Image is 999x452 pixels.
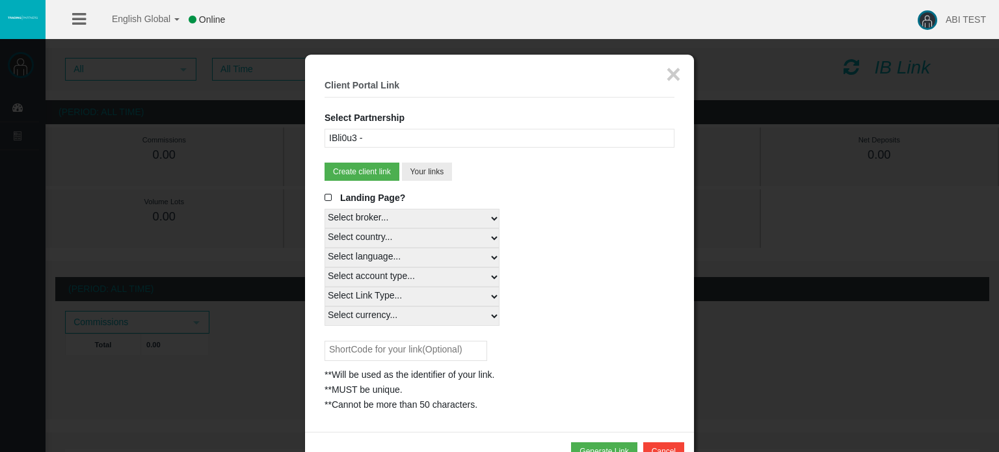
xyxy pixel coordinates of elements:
[946,14,986,25] span: ABI TEST
[199,14,225,25] span: Online
[325,367,674,382] div: **Will be used as the identifier of your link.
[340,193,405,203] span: Landing Page?
[402,163,453,181] button: Your links
[918,10,937,30] img: user-image
[325,80,399,90] b: Client Portal Link
[7,15,39,20] img: logo.svg
[95,14,170,24] span: English Global
[325,341,487,361] input: ShortCode for your link(Optional)
[325,129,674,148] div: IBli0u3 -
[325,382,674,397] div: **MUST be unique.
[325,397,674,412] div: **Cannot be more than 50 characters.
[325,163,399,181] button: Create client link
[325,111,405,126] label: Select Partnership
[666,61,681,87] button: ×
